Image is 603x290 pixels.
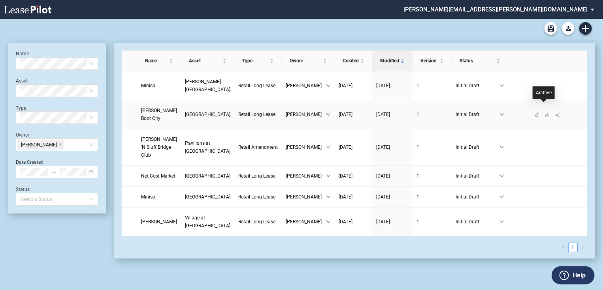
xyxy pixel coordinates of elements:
th: Version [413,51,452,71]
span: Initial Draft [456,193,499,201]
span: [DATE] [376,83,390,88]
th: Type [234,51,282,71]
a: [DATE] [376,110,409,118]
a: 1 [416,110,448,118]
span: Name [145,57,168,65]
a: [DATE] [376,143,409,151]
a: [PERSON_NAME] Boot City [141,107,177,122]
span: 1 [416,194,419,200]
button: Help [552,266,595,284]
span: Retail Long Lease [238,219,275,225]
a: Archive [545,22,557,35]
span: Owner [290,57,321,65]
span: [DATE] [339,173,352,179]
a: Net Cost Market [141,172,177,180]
span: [DATE] [339,144,352,150]
span: left [562,245,565,249]
a: Retail Long Lease [238,193,278,201]
a: [DATE] [339,218,368,226]
span: [DATE] [376,173,390,179]
span: [PERSON_NAME] [286,82,326,90]
a: Retail Long Lease [238,172,278,180]
span: Miniso [141,83,155,88]
th: Owner [282,51,335,71]
span: down [326,219,331,224]
span: swap-right [51,169,57,175]
a: Miniso [141,193,177,201]
span: [PERSON_NAME] [286,110,326,118]
span: right [580,245,584,249]
a: [DATE] [376,82,409,90]
a: 1 [416,172,448,180]
span: Initial Draft [456,218,499,226]
span: Pavilions at Eastlake [185,140,230,154]
th: Status [452,51,508,71]
span: Cavender’s Boot City [141,108,177,121]
a: Retail Long Lease [238,218,278,226]
a: [PERSON_NAME] 'N Sluff Bridge Club [141,135,177,159]
label: Type [16,105,26,111]
span: Initial Draft [456,82,499,90]
span: edit [535,112,539,117]
label: Status [16,187,30,192]
label: Owner [16,132,29,138]
a: [DATE] [339,82,368,90]
a: 1 [416,82,448,90]
span: close [58,143,62,147]
button: left [559,243,568,252]
span: down [326,112,331,117]
a: [PERSON_NAME][GEOGRAPHIC_DATA] [185,78,230,94]
label: Help [573,270,586,281]
span: [PERSON_NAME] [286,193,326,201]
li: Previous Page [559,243,568,252]
span: Village at Newtown [185,215,230,228]
span: [DATE] [339,83,352,88]
span: down [326,145,331,150]
md-menu: Download Blank Form List [560,22,577,35]
a: Village at [GEOGRAPHIC_DATA] [185,214,230,230]
span: Retail Long Lease [238,112,275,117]
span: Retail Long Lease [238,83,275,88]
span: [DATE] [376,144,390,150]
span: down [499,219,504,224]
a: [DATE] [376,172,409,180]
span: down [499,112,504,117]
span: 1 [416,173,419,179]
a: edit [532,112,542,117]
span: down [326,195,331,199]
span: [DATE] [339,219,352,225]
span: 1 [416,219,419,225]
button: right [578,243,587,252]
span: Miniso [141,194,155,200]
a: Pavilions at [GEOGRAPHIC_DATA] [185,139,230,155]
span: Initial Draft [456,172,499,180]
span: Florence Square [185,79,230,92]
a: Retail Long Lease [238,82,278,90]
span: [PERSON_NAME] [286,218,326,226]
li: Next Page [578,243,587,252]
span: down [499,195,504,199]
span: Patrick Bennison [17,140,64,150]
span: Status [460,57,495,65]
a: Create new document [579,22,592,35]
span: Regency Park Shopping Center [185,173,230,179]
span: down [499,145,504,150]
span: Retail Amendment [238,144,278,150]
label: Date Created [16,159,43,165]
li: 1 [568,243,578,252]
a: [DATE] [376,193,409,201]
span: 1 [416,144,419,150]
span: 1 [416,83,419,88]
label: Asset [16,78,28,84]
a: [DATE] [339,110,368,118]
span: [PERSON_NAME] [286,172,326,180]
a: [GEOGRAPHIC_DATA] [185,172,230,180]
span: Ruff 'N Sluff Bridge Club [141,137,177,158]
span: Retail Long Lease [238,194,275,200]
span: Created [343,57,359,65]
a: 1 [416,218,448,226]
a: [PERSON_NAME] [141,218,177,226]
span: Version [420,57,438,65]
a: Miniso [141,82,177,90]
span: download [545,112,550,117]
